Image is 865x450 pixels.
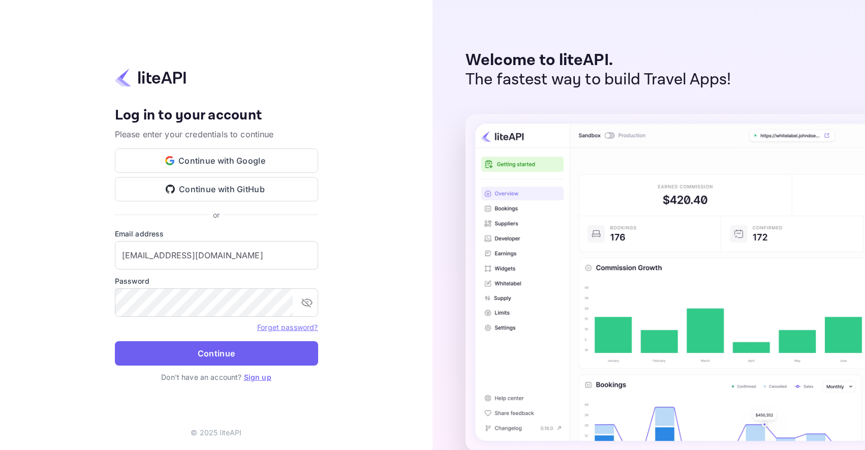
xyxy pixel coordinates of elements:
[115,107,318,125] h4: Log in to your account
[115,128,318,140] p: Please enter your credentials to continue
[115,68,186,87] img: liteapi
[466,51,731,70] p: Welcome to liteAPI.
[257,323,318,332] a: Forget password?
[115,148,318,173] button: Continue with Google
[297,292,317,313] button: toggle password visibility
[244,373,271,381] a: Sign up
[257,322,318,332] a: Forget password?
[115,276,318,286] label: Password
[115,372,318,382] p: Don't have an account?
[213,209,220,220] p: or
[115,341,318,366] button: Continue
[115,177,318,201] button: Continue with GitHub
[191,427,241,438] p: © 2025 liteAPI
[115,241,318,269] input: Enter your email address
[466,70,731,89] p: The fastest way to build Travel Apps!
[115,228,318,239] label: Email address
